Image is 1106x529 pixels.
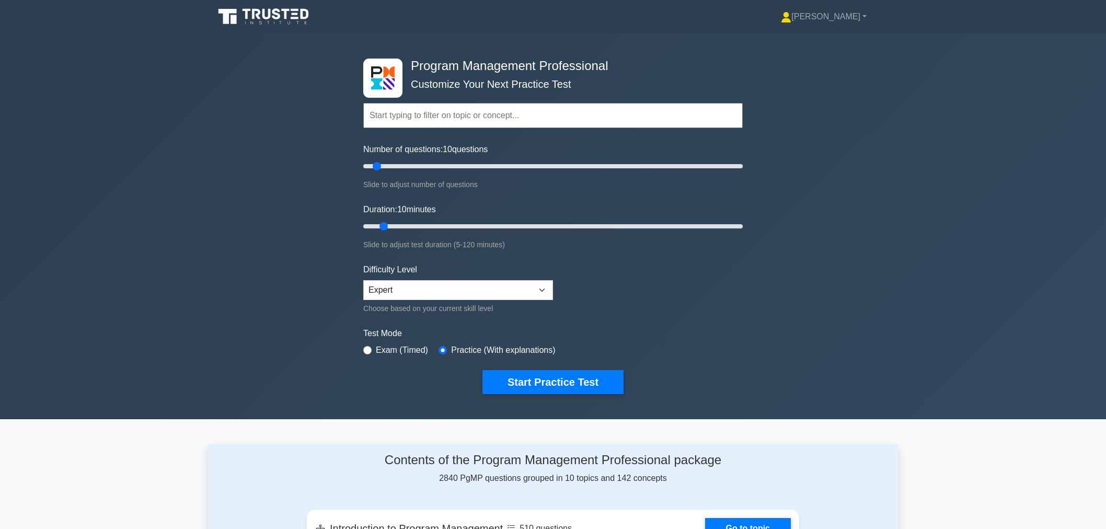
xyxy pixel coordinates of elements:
[363,263,417,276] label: Difficulty Level
[443,145,452,154] span: 10
[307,453,799,485] div: 2840 PgMP questions grouped in 10 topics and 142 concepts
[363,238,743,251] div: Slide to adjust test duration (5-120 minutes)
[363,203,436,216] label: Duration: minutes
[407,59,692,74] h4: Program Management Professional
[363,103,743,128] input: Start typing to filter on topic or concept...
[363,143,488,156] label: Number of questions: questions
[451,344,555,356] label: Practice (With explanations)
[363,178,743,191] div: Slide to adjust number of questions
[363,302,553,315] div: Choose based on your current skill level
[397,205,407,214] span: 10
[307,453,799,468] h4: Contents of the Program Management Professional package
[756,6,892,27] a: [PERSON_NAME]
[376,344,428,356] label: Exam (Timed)
[363,327,743,340] label: Test Mode
[482,370,624,394] button: Start Practice Test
